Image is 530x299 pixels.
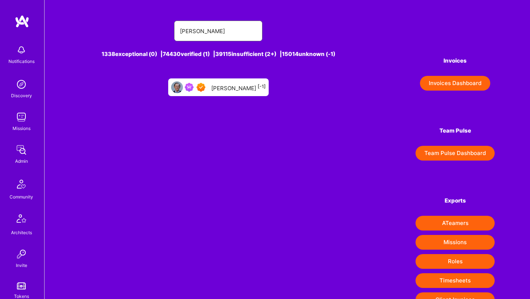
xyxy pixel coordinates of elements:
[416,146,495,161] button: Team Pulse Dashboard
[416,76,495,91] a: Invoices Dashboard
[416,273,495,288] button: Timesheets
[17,282,26,289] img: tokens
[14,247,29,261] img: Invite
[13,175,30,193] img: Community
[13,124,31,132] div: Missions
[80,50,357,58] div: 1338 exceptional (0) | 74430 verified (1) | 39115 insufficient (2+) | 15014 unknown (-1)
[15,15,29,28] img: logo
[420,76,490,91] button: Invoices Dashboard
[416,57,495,64] h4: Invoices
[258,84,266,89] sup: [-1]
[10,193,33,201] div: Community
[14,110,29,124] img: teamwork
[171,81,183,93] img: User Avatar
[197,83,205,92] img: Exceptional A.Teamer
[185,83,194,92] img: Been on Mission
[416,127,495,134] h4: Team Pulse
[416,197,495,204] h4: Exports
[416,254,495,269] button: Roles
[11,229,32,236] div: Architects
[13,211,30,229] img: Architects
[15,157,28,165] div: Admin
[416,235,495,250] button: Missions
[416,216,495,231] button: ATeamers
[14,143,29,157] img: admin teamwork
[14,43,29,57] img: bell
[165,75,272,99] a: User AvatarBeen on MissionExceptional A.Teamer[PERSON_NAME][-1]
[16,261,27,269] div: Invite
[14,77,29,92] img: discovery
[8,57,35,65] div: Notifications
[211,82,266,92] div: [PERSON_NAME]
[180,22,257,41] input: Search for an A-Teamer
[11,92,32,99] div: Discovery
